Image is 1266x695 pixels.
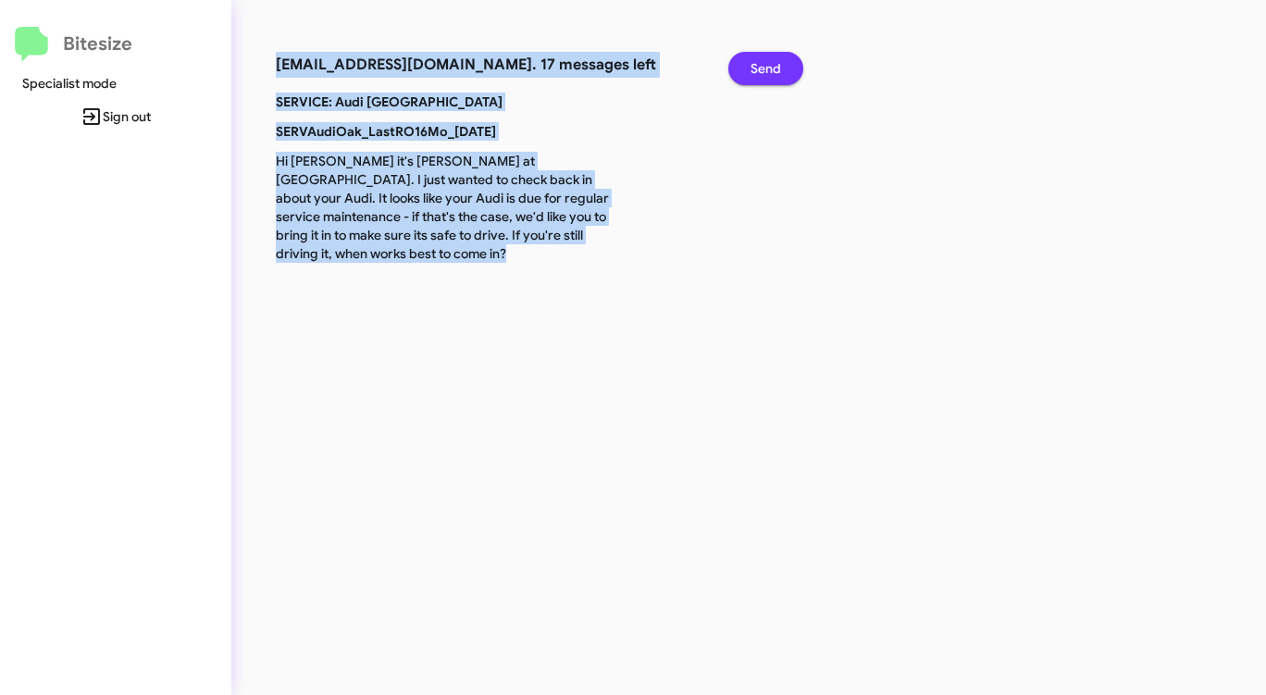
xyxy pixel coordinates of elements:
[276,93,503,110] b: SERVICE: Audi [GEOGRAPHIC_DATA]
[15,100,217,133] span: Sign out
[276,123,496,140] b: SERVAudiOak_LastRO16Mo_[DATE]
[262,152,624,263] p: Hi [PERSON_NAME] it's [PERSON_NAME] at [GEOGRAPHIC_DATA]. I just wanted to check back in about yo...
[728,52,803,85] button: Send
[751,52,781,85] span: Send
[276,52,701,78] h3: [EMAIL_ADDRESS][DOMAIN_NAME]. 17 messages left
[15,27,132,62] a: Bitesize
